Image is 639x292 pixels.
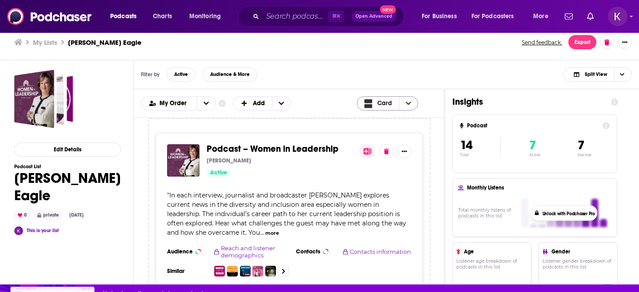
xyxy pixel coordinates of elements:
[568,35,596,49] button: Export
[467,185,607,191] h4: Monthly Listens
[227,266,238,276] img: NUSL Women in the Law 2021 Podcast
[458,207,518,219] h4: Total monthly listens of podcasts in this list
[543,210,595,217] button: Unlock with Podchaser Pro
[27,228,59,233] a: This is your list
[452,96,604,107] h1: Insights
[263,9,328,24] input: Search podcasts, credits, & more...
[167,191,406,237] span: In each interview, journalist and broadcaster [PERSON_NAME] explores current news in the diversit...
[183,9,232,24] button: open menu
[529,153,540,157] p: Active
[147,9,177,24] a: Charts
[207,143,339,154] span: Podcast – Women in Leadership
[210,169,227,178] span: Active
[583,9,597,24] a: Show notifications dropdown
[14,226,23,235] img: Krista Wignall
[527,9,559,24] button: open menu
[68,38,141,47] h3: [PERSON_NAME] Eagle
[167,268,207,275] h3: Similar
[104,9,148,24] button: open menu
[265,266,276,276] img: HeronCode's Women in Leadership
[464,249,524,255] h4: Age
[253,100,265,107] span: Add
[466,9,527,24] button: open menu
[260,229,264,237] span: ...
[422,10,457,23] span: For Business
[174,72,188,77] span: Active
[460,153,500,157] p: Total
[219,99,226,108] a: Show additional information
[153,10,172,23] span: Charts
[233,96,292,110] button: + Add
[377,100,392,107] span: Card
[296,248,336,255] h3: Contacts
[207,144,339,154] a: Podcast – Women in Leadership
[618,35,632,49] button: Show More Button
[578,138,584,153] span: 7
[167,144,200,177] img: Podcast – Women in Leadership
[252,266,263,276] img: Women Who Work
[210,72,250,77] span: Audience & More
[585,72,607,77] span: Split View
[141,71,160,78] h3: Filter by
[415,9,468,24] button: open menu
[33,38,57,47] a: My Lists
[519,39,565,46] button: Send feedback.
[351,11,396,22] button: Open AdvancedNew
[563,67,632,82] button: Choose View
[7,8,92,25] img: Podchaser - Follow, Share and Rate Podcasts
[34,211,62,219] div: private
[197,97,216,110] button: open menu
[355,14,392,19] span: Open Advanced
[167,248,207,255] h3: Audience
[214,245,289,259] button: Reach and listener demographics
[357,96,438,110] h2: Choose View
[380,5,396,14] span: New
[14,142,121,157] button: Edit Details
[160,100,190,107] span: My Order
[167,67,196,82] button: Active
[14,211,30,219] div: 0
[240,266,251,276] img: Counsel Culture with Eric Brooker
[14,70,73,128] a: Terri Eagle
[247,6,412,27] div: Search podcasts, credits, & more...
[14,170,121,204] h1: [PERSON_NAME] Eagle
[207,157,251,164] p: [PERSON_NAME]
[207,170,231,177] a: Active
[189,10,221,23] span: Monitoring
[141,100,197,107] button: open menu
[467,122,599,129] h4: Podcast
[561,9,576,24] a: Show notifications dropdown
[397,144,411,158] button: Show More Button
[141,96,216,110] h2: Choose List sort
[203,67,257,82] button: Audience & More
[167,191,406,237] span: "
[214,266,225,276] img: Inspiring Women in Sports and Business
[265,229,279,237] button: more
[533,10,548,23] span: More
[529,138,536,153] span: 7
[608,7,627,26] span: Logged in as kwignall
[460,138,472,153] span: 14
[456,258,527,270] h4: Listener age breakdown of podcasts in this list
[343,248,411,255] button: Contacts information
[578,153,591,157] p: Inactive
[357,96,418,110] button: Choose View
[608,7,627,26] button: Show profile menu
[66,212,87,219] div: [DATE]
[328,11,344,22] span: ⌘ K
[14,164,121,170] h3: Podcast List
[110,10,136,23] span: Podcasts
[543,258,614,270] h4: Listener gender breakdown of podcasts in this list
